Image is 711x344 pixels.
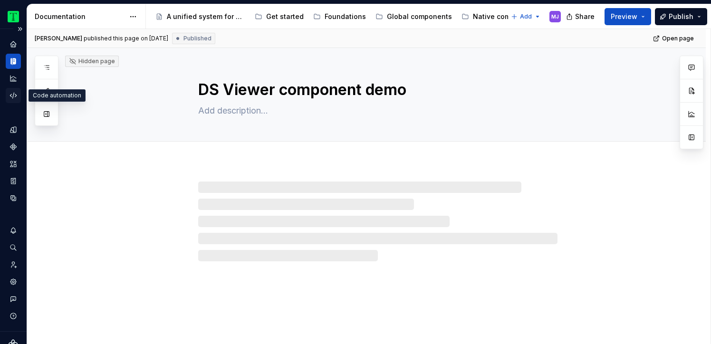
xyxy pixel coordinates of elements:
button: Share [561,8,601,25]
a: Foundations [309,9,370,24]
a: Assets [6,156,21,172]
a: Settings [6,274,21,289]
span: Published [183,35,211,42]
button: Contact support [6,291,21,306]
a: Home [6,37,21,52]
div: Code automation [29,89,86,102]
div: Global components [387,12,452,21]
div: Page tree [152,7,506,26]
a: Documentation [6,54,21,69]
a: Open page [650,32,698,45]
div: MJ [551,13,559,20]
a: A unified system for every journey. [152,9,249,24]
a: Global components [372,9,456,24]
a: Native components [458,9,542,24]
span: Add [520,13,532,20]
img: 0ed0e8b8-9446-497d-bad0-376821b19aa5.png [8,11,19,22]
a: Invite team [6,257,21,272]
span: Preview [611,12,637,21]
div: published this page on [DATE] [84,35,168,42]
div: Documentation [35,12,125,21]
a: Storybook stories [6,173,21,189]
div: Native components [473,12,538,21]
a: Data sources [6,191,21,206]
a: Code automation [6,88,21,103]
div: Get started [266,12,304,21]
span: [PERSON_NAME] [35,35,82,42]
button: Notifications [6,223,21,238]
span: Publish [669,12,693,21]
button: Add [508,10,544,23]
textarea: DS Viewer component demo [196,78,556,101]
button: Expand sidebar [13,22,27,36]
button: Search ⌘K [6,240,21,255]
a: Components [6,139,21,154]
div: A unified system for every journey. [167,12,245,21]
span: Share [575,12,595,21]
a: Analytics [6,71,21,86]
button: Publish [655,8,707,25]
a: Get started [251,9,307,24]
span: Open page [662,35,694,42]
div: Hidden page [69,57,115,65]
div: Foundations [325,12,366,21]
button: Preview [605,8,651,25]
a: Design tokens [6,122,21,137]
